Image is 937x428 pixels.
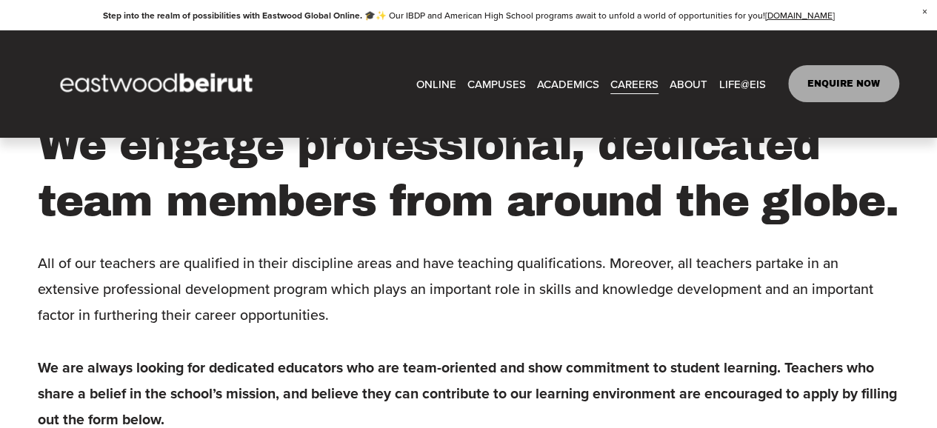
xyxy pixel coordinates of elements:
[467,73,526,95] a: folder dropdown
[537,73,599,95] a: folder dropdown
[38,117,900,230] h2: We engage professional, dedicated team members from around the globe.
[718,74,765,94] span: LIFE@EIS
[610,73,658,95] a: CAREERS
[765,9,835,21] a: [DOMAIN_NAME]
[467,74,526,94] span: CAMPUSES
[670,74,707,94] span: ABOUT
[38,46,279,121] img: EastwoodIS Global Site
[416,73,456,95] a: ONLINE
[718,73,765,95] a: folder dropdown
[670,73,707,95] a: folder dropdown
[537,74,599,94] span: ACADEMICS
[788,65,900,102] a: ENQUIRE NOW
